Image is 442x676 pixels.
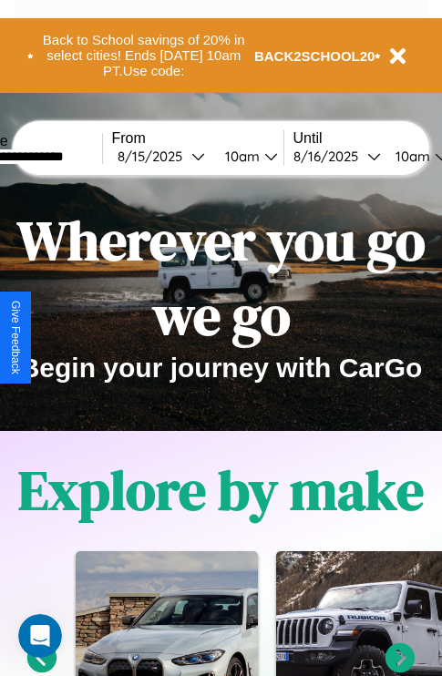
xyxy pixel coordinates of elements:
[118,148,191,165] div: 8 / 15 / 2025
[112,130,283,147] label: From
[211,147,283,166] button: 10am
[293,148,367,165] div: 8 / 16 / 2025
[112,147,211,166] button: 8/15/2025
[254,48,375,64] b: BACK2SCHOOL20
[18,614,62,658] iframe: Intercom live chat
[9,301,22,374] div: Give Feedback
[18,453,424,527] h1: Explore by make
[386,148,435,165] div: 10am
[216,148,264,165] div: 10am
[34,27,254,84] button: Back to School savings of 20% in select cities! Ends [DATE] 10am PT.Use code:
